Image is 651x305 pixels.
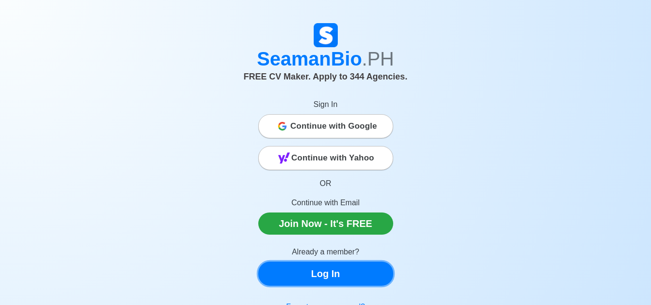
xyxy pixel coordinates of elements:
span: FREE CV Maker. Apply to 344 Agencies. [244,72,408,81]
h1: SeamanBio [58,47,593,70]
button: Continue with Google [258,114,393,138]
p: OR [258,178,393,189]
span: Continue with Yahoo [292,148,374,168]
img: Logo [314,23,338,47]
button: Continue with Yahoo [258,146,393,170]
a: Log In [258,262,393,286]
p: Already a member? [258,246,393,258]
p: Continue with Email [258,197,393,209]
a: Join Now - It's FREE [258,212,393,235]
p: Sign In [258,99,393,110]
span: Continue with Google [291,117,377,136]
span: .PH [362,48,394,69]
